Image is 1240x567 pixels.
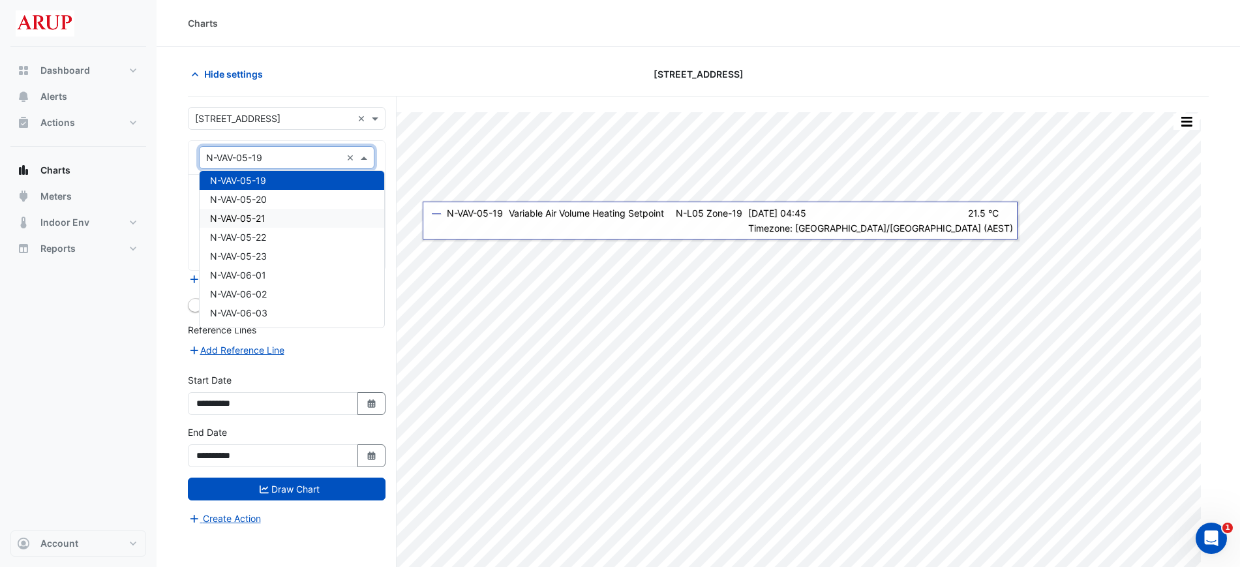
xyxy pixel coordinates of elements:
span: N-VAV-05-21 [210,213,265,224]
button: Reports [10,236,146,262]
button: Hide settings [188,63,271,85]
span: Reports [40,242,76,255]
fa-icon: Select Date [366,398,378,409]
span: Charts [40,164,70,177]
app-icon: Alerts [17,90,30,103]
button: Account [10,530,146,557]
iframe: Intercom live chat [1196,523,1227,554]
div: Charts [188,16,218,30]
label: Start Date [188,373,232,387]
label: End Date [188,425,227,439]
app-icon: Charts [17,164,30,177]
fa-icon: Select Date [366,450,378,461]
app-icon: Indoor Env [17,216,30,229]
span: N-VAV-06-03 [210,307,267,318]
button: Indoor Env [10,209,146,236]
span: Dashboard [40,64,90,77]
span: N-VAV-05-19 [210,175,266,186]
span: Alerts [40,90,67,103]
img: Company Logo [16,10,74,37]
button: Alerts [10,84,146,110]
span: Account [40,537,78,550]
button: Dashboard [10,57,146,84]
span: Meters [40,190,72,203]
button: More Options [1173,114,1200,130]
span: N-VAV-06-02 [210,288,267,299]
button: Charts [10,157,146,183]
button: Add Equipment [188,271,267,286]
span: Actions [40,116,75,129]
span: [STREET_ADDRESS] [654,67,744,81]
span: N-VAV-06-01 [210,269,266,281]
button: Draw Chart [188,478,386,500]
span: N-VAV-05-20 [210,194,267,205]
span: N-VAV-05-23 [210,251,267,262]
button: Actions [10,110,146,136]
button: Create Action [188,511,262,526]
span: 1 [1222,523,1233,533]
app-icon: Actions [17,116,30,129]
app-icon: Dashboard [17,64,30,77]
span: Clear [346,151,357,164]
div: Options List [200,171,384,328]
span: Indoor Env [40,216,89,229]
span: Hide settings [204,67,263,81]
span: N-VAV-05-22 [210,232,266,243]
app-icon: Meters [17,190,30,203]
label: Reference Lines [188,323,256,337]
button: Add Reference Line [188,343,285,358]
span: N-VAV-06-04 [210,326,267,337]
span: Clear [357,112,369,125]
button: Meters [10,183,146,209]
app-icon: Reports [17,242,30,255]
